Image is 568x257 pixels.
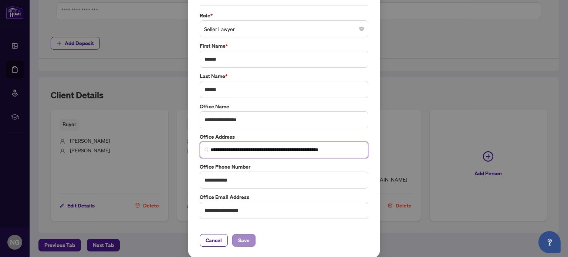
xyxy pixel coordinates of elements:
[200,42,368,50] label: First Name
[206,234,222,246] span: Cancel
[200,193,368,201] label: Office Email Address
[204,22,364,36] span: Seller Lawyer
[200,102,368,111] label: Office Name
[200,72,368,80] label: Last Name
[200,163,368,171] label: Office Phone Number
[232,234,256,247] button: Save
[238,234,250,246] span: Save
[200,234,228,247] button: Cancel
[538,231,561,253] button: Open asap
[200,133,368,141] label: Office Address
[200,11,368,20] label: Role
[204,148,209,152] img: search_icon
[359,27,364,31] span: close-circle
